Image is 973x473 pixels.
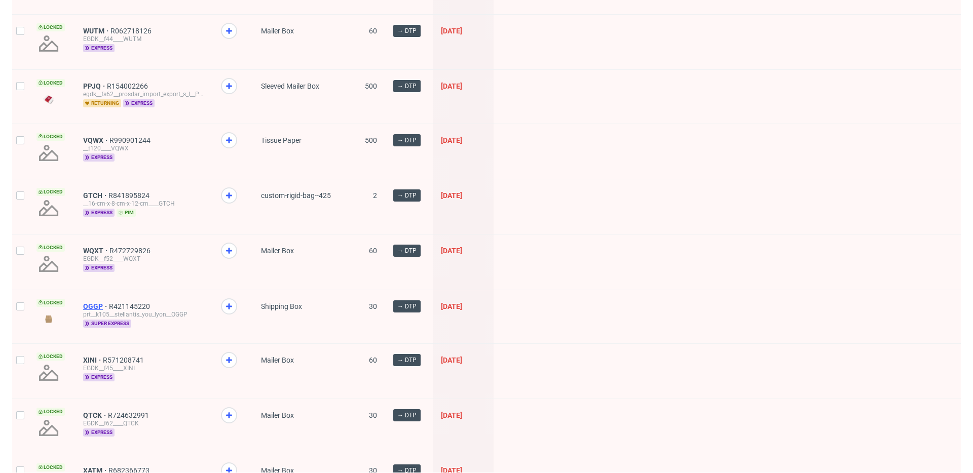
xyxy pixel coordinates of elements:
[83,264,115,272] span: express
[36,408,65,416] span: Locked
[83,247,109,255] a: WQXT
[83,136,109,144] a: VQWX
[83,364,205,372] div: EGDK__f45____XINI
[83,302,109,310] a: OGGP
[36,23,65,31] span: Locked
[108,411,151,419] a: R724632991
[373,191,377,200] span: 2
[83,255,205,263] div: EGDK__f52____WQXT
[83,27,110,35] a: WUTM
[109,136,153,144] a: R990901244
[83,200,205,208] div: __16-cm-x-8-cm-x-12-cm____GTCH
[36,244,65,252] span: Locked
[441,136,462,144] span: [DATE]
[83,82,107,90] a: PPJQ
[36,416,61,440] img: no_design.png
[103,356,146,364] a: R571208741
[36,79,65,87] span: Locked
[261,247,294,255] span: Mailer Box
[397,246,417,255] span: → DTP
[36,133,65,141] span: Locked
[441,27,462,35] span: [DATE]
[261,356,294,364] span: Mailer Box
[397,26,417,35] span: → DTP
[83,90,205,98] div: egdk__fs62__prosdar_import_export_s_l__PPJQ
[109,302,152,310] a: R421145220
[261,411,294,419] span: Mailer Box
[36,252,61,276] img: no_design.png
[109,247,153,255] a: R472729826
[36,90,61,108] img: data
[369,411,377,419] span: 30
[83,209,115,217] span: express
[36,188,65,196] span: Locked
[36,361,61,385] img: no_design.png
[123,99,155,107] span: express
[83,373,115,381] span: express
[441,191,462,200] span: [DATE]
[397,411,417,420] span: → DTP
[369,302,377,310] span: 30
[397,302,417,311] span: → DTP
[397,191,417,200] span: → DTP
[369,247,377,255] span: 60
[108,191,152,200] a: R841895824
[261,82,319,90] span: Sleeved Mailer Box
[83,99,121,107] span: returning
[83,44,115,52] span: express
[441,82,462,90] span: [DATE]
[36,312,61,326] img: version_two_editor_design
[117,209,136,217] span: pim
[369,27,377,35] span: 60
[261,136,302,144] span: Tissue Paper
[83,320,131,328] span: super express
[110,27,154,35] a: R062718126
[369,356,377,364] span: 60
[397,136,417,145] span: → DTP
[83,35,205,43] div: EGDK__f44____WUTM
[365,82,377,90] span: 500
[36,299,65,307] span: Locked
[83,191,108,200] a: GTCH
[261,27,294,35] span: Mailer Box
[261,191,331,200] span: custom-rigid-bag--425
[261,302,302,310] span: Shipping Box
[36,31,61,56] img: no_design.png
[83,153,115,162] span: express
[83,428,115,437] span: express
[36,463,65,471] span: Locked
[441,302,462,310] span: [DATE]
[397,82,417,91] span: → DTP
[83,411,108,419] a: QTCK
[397,356,417,365] span: → DTP
[36,352,65,361] span: Locked
[83,144,205,152] div: __t120____VQWX
[365,136,377,144] span: 500
[441,247,462,255] span: [DATE]
[441,356,462,364] span: [DATE]
[36,141,61,165] img: no_design.png
[36,196,61,220] img: no_design.png
[83,310,205,319] div: prt__k105__stellantis_you_lyon__OGGP
[107,82,150,90] a: R154002266
[83,356,103,364] a: XINI
[83,419,205,427] div: EGDK__f62____QTCK
[441,411,462,419] span: [DATE]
